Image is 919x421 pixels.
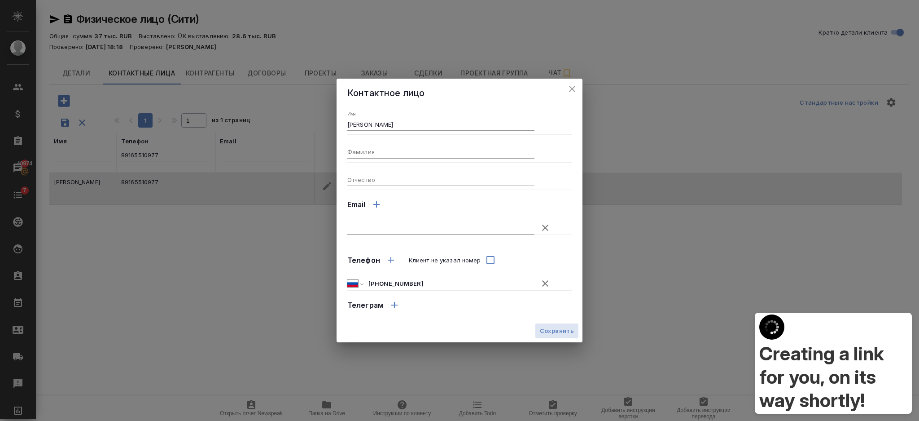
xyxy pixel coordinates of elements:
[409,256,481,265] span: Клиент не указал номер
[347,88,424,98] span: Контактное лицо
[565,82,579,96] button: close
[347,199,366,210] h4: Email
[366,194,387,215] button: Добавить
[347,111,356,116] label: Имя
[540,326,574,336] span: Сохранить
[365,277,534,290] input: ✎ Введи что-нибудь
[535,323,579,339] button: Сохранить
[347,300,384,310] h4: Телеграм
[384,294,405,316] button: Добавить
[380,249,402,271] button: Добавить
[347,255,380,266] h4: Телефон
